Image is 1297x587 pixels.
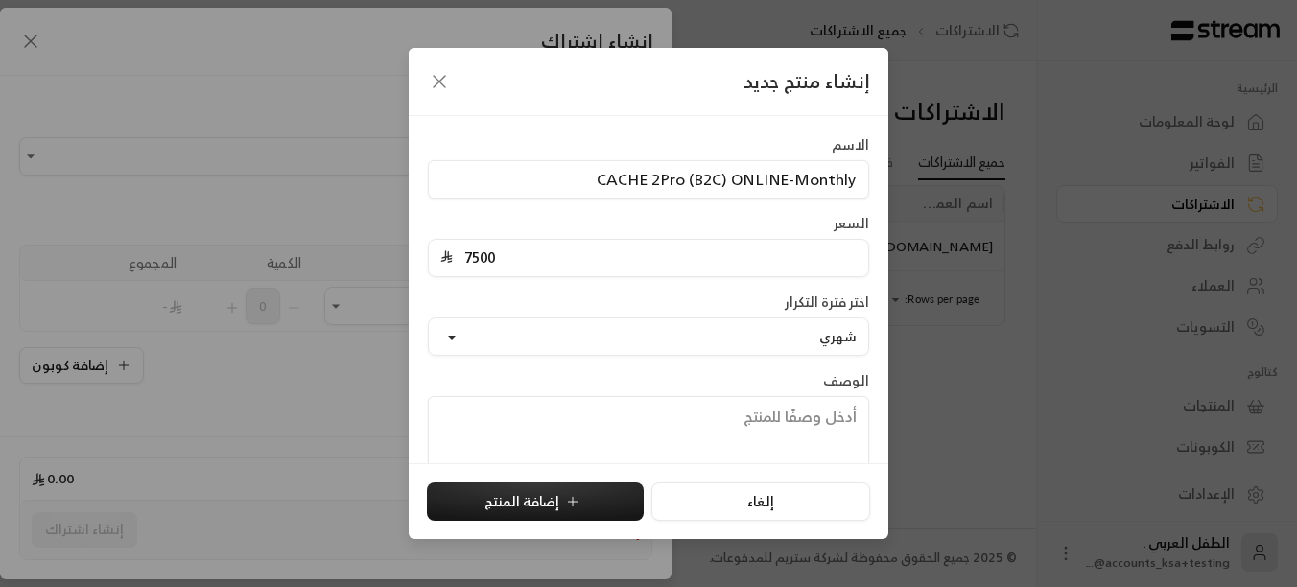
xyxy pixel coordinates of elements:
[427,482,644,521] button: إضافة المنتج
[651,482,869,521] button: إلغاء
[428,317,869,356] button: شهري
[832,135,869,154] label: الاسم
[743,64,869,98] span: إنشاء منتج جديد
[785,293,869,312] label: اختر فترة التكرار
[428,160,869,199] input: أدخل اسم المنتج
[453,240,857,276] input: أدخل سعر المنتج
[834,214,869,233] label: السعر
[823,371,869,390] label: الوصف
